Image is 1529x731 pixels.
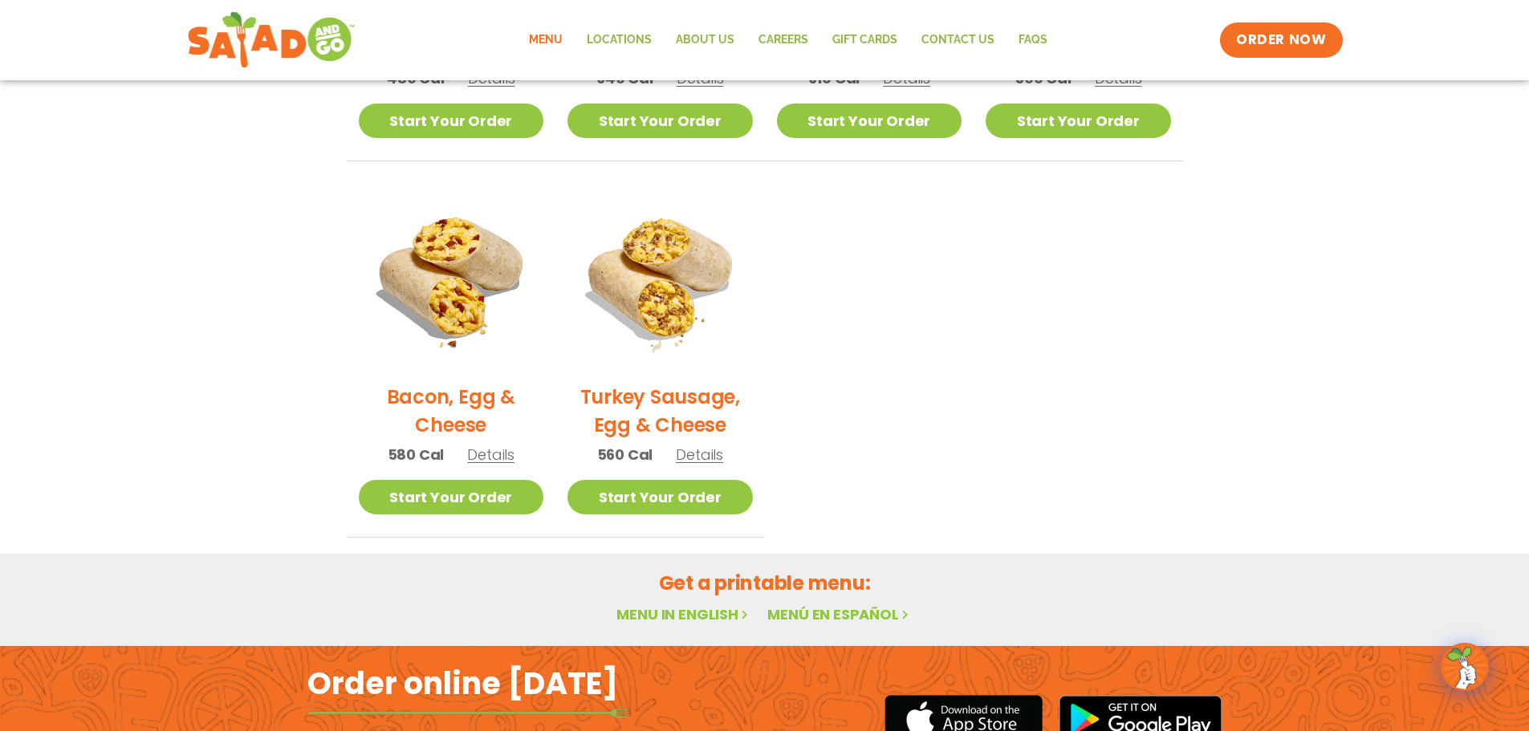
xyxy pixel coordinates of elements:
a: Menu [517,22,575,59]
a: Menú en español [767,604,912,624]
a: About Us [664,22,746,59]
span: Details [676,445,723,465]
a: Start Your Order [359,104,544,138]
span: Details [467,445,514,465]
img: Product photo for Turkey Sausage, Egg & Cheese [567,185,753,371]
span: 580 Cal [388,444,445,465]
img: Product photo for Bacon, Egg & Cheese [359,185,544,371]
a: Start Your Order [567,104,753,138]
a: FAQs [1006,22,1059,59]
a: Start Your Order [777,104,962,138]
h2: Get a printable menu: [347,569,1183,597]
img: wpChatIcon [1442,644,1487,689]
a: Start Your Order [567,480,753,514]
nav: Menu [517,22,1059,59]
span: Details [468,68,515,88]
a: Locations [575,22,664,59]
a: GIFT CARDS [820,22,909,59]
img: fork [307,709,628,717]
a: Start Your Order [359,480,544,514]
a: Menu in English [616,604,751,624]
span: 560 Cal [597,444,653,465]
h2: Bacon, Egg & Cheese [359,383,544,439]
img: new-SAG-logo-768×292 [187,8,356,72]
h2: Turkey Sausage, Egg & Cheese [567,383,753,439]
a: Careers [746,22,820,59]
a: Contact Us [909,22,1006,59]
span: Details [1095,68,1142,88]
a: ORDER NOW [1220,22,1342,58]
h2: Order online [DATE] [307,664,618,703]
span: Details [883,68,930,88]
a: Start Your Order [986,104,1171,138]
span: ORDER NOW [1236,30,1326,50]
